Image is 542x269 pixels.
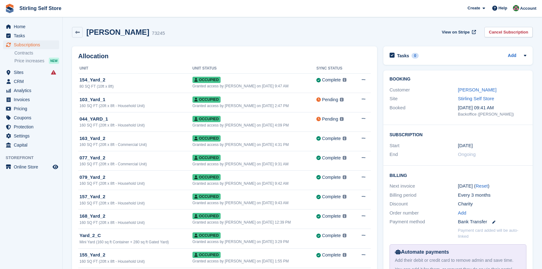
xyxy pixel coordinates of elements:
[395,248,521,256] div: Automate payments
[14,58,44,64] span: Price increases
[390,131,526,137] h2: Subscription
[343,195,346,199] img: icon-info-grey-7440780725fd019a000dd9b08b2336e03edf1995a4989e88bcd33f0948082b44.svg
[78,53,371,60] h2: Allocation
[343,78,346,82] img: icon-info-grey-7440780725fd019a000dd9b08b2336e03edf1995a4989e88bcd33f0948082b44.svg
[468,5,480,11] span: Create
[395,257,521,264] div: Add their debit or credit card to remove admin and save time.
[322,77,341,83] div: Complete
[458,96,494,101] a: Stirling Self Store
[322,155,341,161] div: Complete
[343,156,346,160] img: icon-info-grey-7440780725fd019a000dd9b08b2336e03edf1995a4989e88bcd33f0948082b44.svg
[79,181,192,186] div: 160 SQ FT (20ft x 8ft - Household Unit)
[458,183,526,190] div: [DATE] ( )
[192,142,316,147] div: Granted access by [PERSON_NAME] on [DATE] 4:31 PM
[192,174,221,180] span: Occupied
[458,111,526,117] div: Backoffice ([PERSON_NAME])
[79,220,192,225] div: 160 SQ FT (20ft x 8ft - Household Unit)
[79,154,192,162] div: 077_Yard_2
[390,210,458,217] div: Order number
[6,155,62,161] span: Storefront
[192,96,221,103] span: Occupied
[439,27,477,37] a: View on Stripe
[79,122,192,128] div: 160 SQ FT (20ft x 8ft - Household Unit)
[14,22,51,31] span: Home
[192,83,316,89] div: Granted access by [PERSON_NAME] on [DATE] 9:47 AM
[458,142,473,149] time: 2025-02-19 01:00:00 UTC
[390,172,526,178] h2: Billing
[3,95,59,104] a: menu
[79,200,192,206] div: 160 SQ FT (20ft x 8ft - Household Unit)
[476,183,488,189] a: Reset
[79,76,192,84] div: 154_Yard_2
[458,87,496,92] a: [PERSON_NAME]
[458,104,526,111] div: [DATE] 09:41 AM
[390,192,458,199] div: Billing period
[343,214,346,218] img: icon-info-grey-7440780725fd019a000dd9b08b2336e03edf1995a4989e88bcd33f0948082b44.svg
[192,103,316,109] div: Granted access by [PERSON_NAME] on [DATE] 2:47 PM
[3,77,59,86] a: menu
[499,5,507,11] span: Help
[520,5,536,12] span: Account
[3,68,59,77] a: menu
[14,40,51,49] span: Subscriptions
[3,31,59,40] a: menu
[14,141,51,149] span: Capital
[322,213,341,220] div: Complete
[79,193,192,200] div: 157_Yard_2
[3,132,59,140] a: menu
[340,98,344,101] img: icon-info-grey-7440780725fd019a000dd9b08b2336e03edf1995a4989e88bcd33f0948082b44.svg
[192,181,316,186] div: Granted access by [PERSON_NAME] on [DATE] 9:42 AM
[508,52,516,59] a: Add
[3,104,59,113] a: menu
[390,95,458,102] div: Site
[192,122,316,128] div: Granted access by [PERSON_NAME] on [DATE] 4:09 PM
[14,31,51,40] span: Tasks
[14,113,51,122] span: Coupons
[458,210,466,217] a: Add
[79,239,192,245] div: Mini Yard (160 sq ft Container + 280 sq ft Gated Yard)
[79,84,192,89] div: 80 SQ FT (10ft x 8ft)
[5,4,14,13] img: stora-icon-8386f47178a22dfd0bd8f6a31ec36ba5ce8667c1dd55bd0f319d3a0aa187defe.svg
[458,218,526,225] div: Bank Transfer
[14,163,51,171] span: Online Store
[192,220,316,225] div: Granted access by [PERSON_NAME] on [DATE] 12:39 PM
[343,234,346,237] img: icon-info-grey-7440780725fd019a000dd9b08b2336e03edf1995a4989e88bcd33f0948082b44.svg
[14,132,51,140] span: Settings
[14,77,51,86] span: CRM
[322,194,341,200] div: Complete
[322,96,338,103] div: Pending
[322,232,341,239] div: Complete
[79,251,192,259] div: 155_Yard_2
[152,30,165,37] div: 73245
[322,174,341,181] div: Complete
[192,135,221,142] span: Occupied
[390,183,458,190] div: Next invoice
[192,213,221,219] span: Occupied
[79,213,192,220] div: 168_Yard_2
[3,141,59,149] a: menu
[192,64,316,74] th: Unit Status
[192,116,221,122] span: Occupied
[79,259,192,264] div: 160 SQ FT (20ft x 8ft - Household Unit)
[390,104,458,117] div: Booked
[14,57,59,64] a: Price increases NEW
[458,152,476,157] span: Ongoing
[3,113,59,122] a: menu
[340,117,344,121] img: icon-info-grey-7440780725fd019a000dd9b08b2336e03edf1995a4989e88bcd33f0948082b44.svg
[79,232,192,239] div: Yard_2_C
[14,86,51,95] span: Analytics
[14,95,51,104] span: Invoices
[442,29,470,35] span: View on Stripe
[79,103,192,109] div: 160 SQ FT (20ft x 8ft - Household Unit)
[192,258,316,264] div: Granted access by [PERSON_NAME] on [DATE] 1:55 PM
[390,218,458,225] div: Payment method
[192,200,316,206] div: Granted access by [PERSON_NAME] on [DATE] 9:43 AM
[343,137,346,140] img: icon-info-grey-7440780725fd019a000dd9b08b2336e03edf1995a4989e88bcd33f0948082b44.svg
[51,70,56,75] i: Smart entry sync failures have occurred
[192,252,221,258] span: Occupied
[14,68,51,77] span: Sites
[79,174,192,181] div: 079_Yard_2
[458,227,526,240] p: Payment card added will be auto-linked
[14,122,51,131] span: Protection
[78,64,192,74] th: Unit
